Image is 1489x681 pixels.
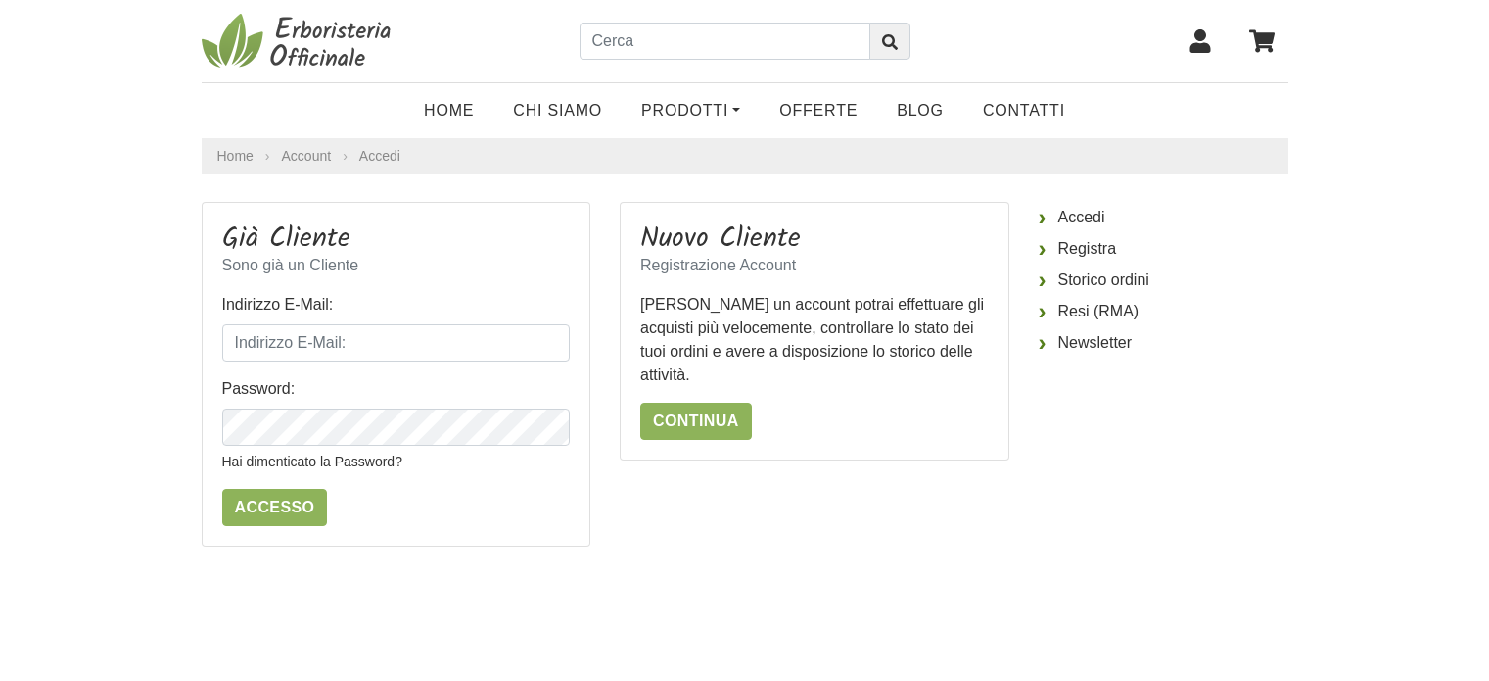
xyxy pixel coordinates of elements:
a: Newsletter [1039,327,1288,359]
input: Cerca [580,23,870,60]
p: Sono già un Cliente [222,254,571,277]
h3: Già Cliente [222,222,571,256]
a: Continua [640,403,752,440]
a: Home [404,91,493,130]
h3: Nuovo Cliente [640,222,989,256]
label: Password: [222,377,296,401]
a: Hai dimenticato la Password? [222,454,402,469]
a: OFFERTE [760,91,877,130]
a: Prodotti [622,91,760,130]
img: Erboristeria Officinale [202,12,397,71]
a: Accedi [359,148,400,164]
nav: breadcrumb [202,138,1288,174]
label: Indirizzo E-Mail: [222,293,334,316]
p: [PERSON_NAME] un account potrai effettuare gli acquisti più velocemente, controllare lo stato dei... [640,293,989,387]
a: Blog [877,91,963,130]
a: Home [217,146,254,167]
a: Resi (RMA) [1039,296,1288,327]
a: Contatti [963,91,1085,130]
a: Registra [1039,233,1288,265]
input: Accesso [222,489,328,526]
p: Registrazione Account [640,254,989,277]
a: Account [282,146,332,167]
input: Indirizzo E-Mail: [222,324,571,362]
a: Storico ordini [1039,265,1288,296]
a: Chi Siamo [493,91,622,130]
a: Accedi [1039,202,1288,233]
